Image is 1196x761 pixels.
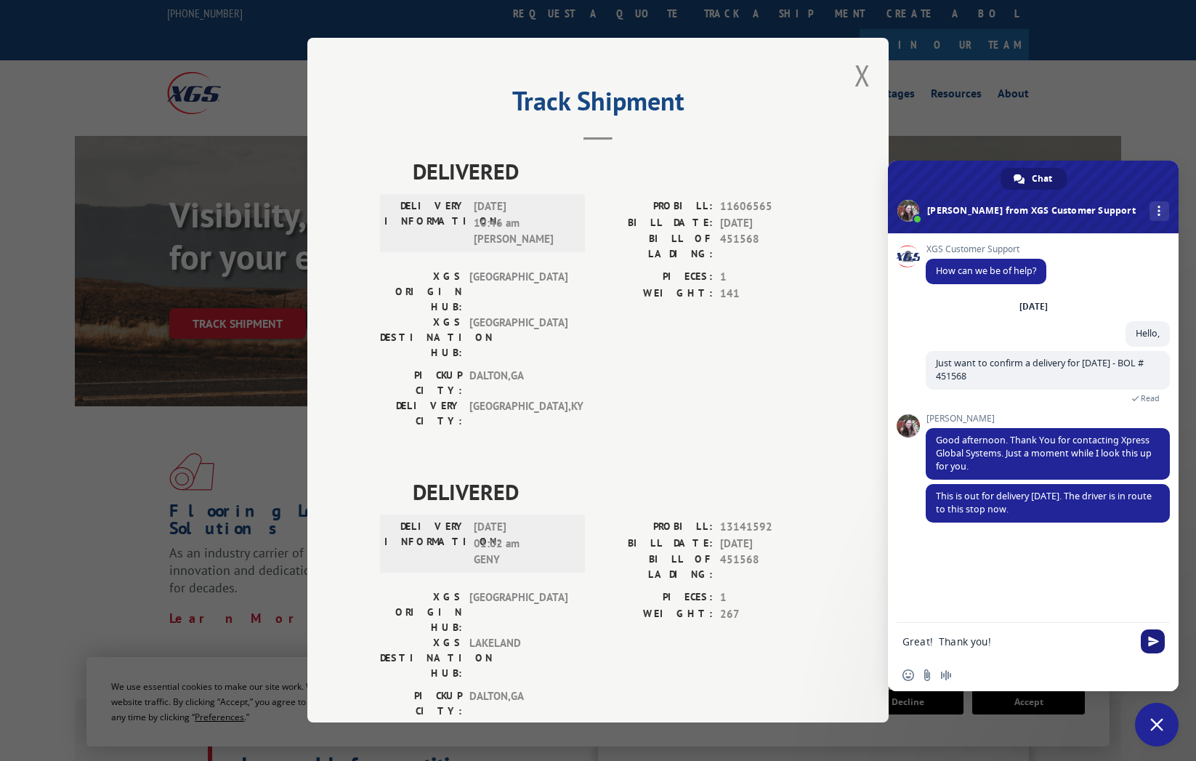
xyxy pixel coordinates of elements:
label: PROBILL: [598,519,713,536]
span: Insert an emoji [902,669,914,681]
span: 141 [720,286,816,302]
label: PICKUP CITY: [380,368,462,398]
span: [PERSON_NAME] [926,414,1170,424]
span: DALTON , GA [469,368,567,398]
span: [GEOGRAPHIC_DATA] [469,589,567,635]
span: DALTON , GA [469,688,567,719]
label: PICKUP CITY: [380,688,462,719]
span: 451568 [720,552,816,582]
span: Hello, [1136,327,1160,339]
span: How can we be of help? [936,265,1036,277]
label: DELIVERY CITY: [380,398,462,429]
h2: Track Shipment [380,91,816,118]
span: Audio message [940,669,952,681]
label: XGS ORIGIN HUB: [380,269,462,315]
span: XGS Customer Support [926,244,1046,254]
button: Close modal [854,56,870,94]
span: Chat [1032,168,1052,190]
label: DELIVERY CITY: [380,719,462,749]
span: [DATE] 10:46 am [PERSON_NAME] [474,198,572,248]
textarea: Compose your message... [902,635,1132,648]
div: [DATE] [1019,302,1048,311]
label: DELIVERY INFORMATION: [384,519,466,568]
span: [GEOGRAPHIC_DATA] [469,315,567,361]
label: WEIGHT: [598,606,713,623]
label: BILL DATE: [598,536,713,552]
label: XGS DESTINATION HUB: [380,315,462,361]
label: BILL OF LADING: [598,552,713,582]
label: XGS ORIGIN HUB: [380,589,462,635]
span: 13141592 [720,519,816,536]
span: [GEOGRAPHIC_DATA] , FL [469,719,567,749]
span: Send [1141,629,1165,653]
span: [DATE] 01:02 am GENY [474,519,572,568]
label: PROBILL: [598,198,713,215]
span: DELIVERED [413,475,816,508]
span: 1 [720,589,816,606]
span: [GEOGRAPHIC_DATA] [469,269,567,315]
label: BILL DATE: [598,215,713,232]
span: Good afternoon. Thank You for contacting Xpress Global Systems. Just a moment while I look this u... [936,434,1152,472]
span: 1 [720,269,816,286]
span: This is out for delivery [DATE]. The driver is in route to this stop now. [936,490,1152,515]
span: [DATE] [720,536,816,552]
span: 451568 [720,231,816,262]
label: XGS DESTINATION HUB: [380,635,462,681]
label: BILL OF LADING: [598,231,713,262]
span: [GEOGRAPHIC_DATA] , KY [469,398,567,429]
span: Read [1141,393,1160,403]
span: 11606565 [720,198,816,215]
div: Close chat [1135,703,1179,746]
label: PIECES: [598,589,713,606]
div: More channels [1149,201,1169,221]
span: 267 [720,606,816,623]
span: DELIVERED [413,155,816,188]
span: LAKELAND [469,635,567,681]
div: Chat [1001,168,1067,190]
label: WEIGHT: [598,286,713,302]
span: Send a file [921,669,933,681]
label: PIECES: [598,269,713,286]
span: [DATE] [720,215,816,232]
label: DELIVERY INFORMATION: [384,198,466,248]
span: Just want to confirm a delivery for [DATE] - BOL # 451568 [936,357,1144,382]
